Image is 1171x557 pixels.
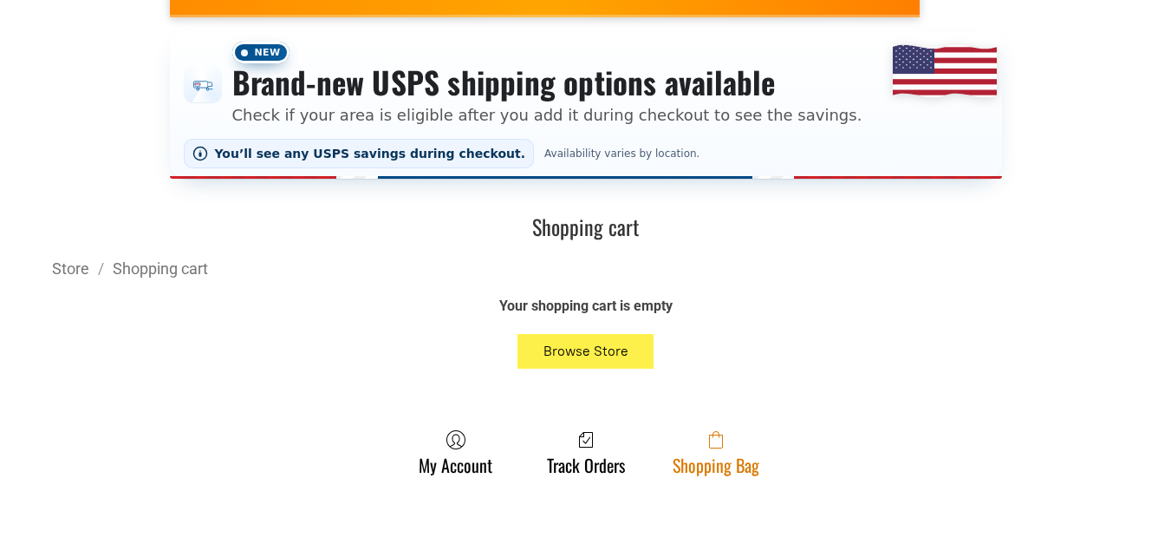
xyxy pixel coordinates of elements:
[517,334,654,369] button: Browse Store
[543,343,628,359] span: Browse Store
[232,63,862,102] h3: Brand-new USPS shipping options available
[170,31,1002,179] div: Shipping options announcement
[89,259,113,278] span: /
[232,103,862,127] p: Check if your area is eligible after you add it during checkout to see the savings.
[538,429,634,475] a: Track Orders
[541,147,703,160] span: Availability varies by location.
[113,259,208,278] a: Shopping cart
[410,429,501,475] a: My Account
[274,297,898,316] div: Your shopping cart is empty
[664,429,768,475] a: Shopping Bag
[52,213,1119,240] h1: Shopping cart
[215,147,526,161] span: You’ll see any USPS savings during checkout.
[232,42,289,63] span: New
[52,259,89,278] a: Store
[52,258,1119,279] div: Breadcrumbs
